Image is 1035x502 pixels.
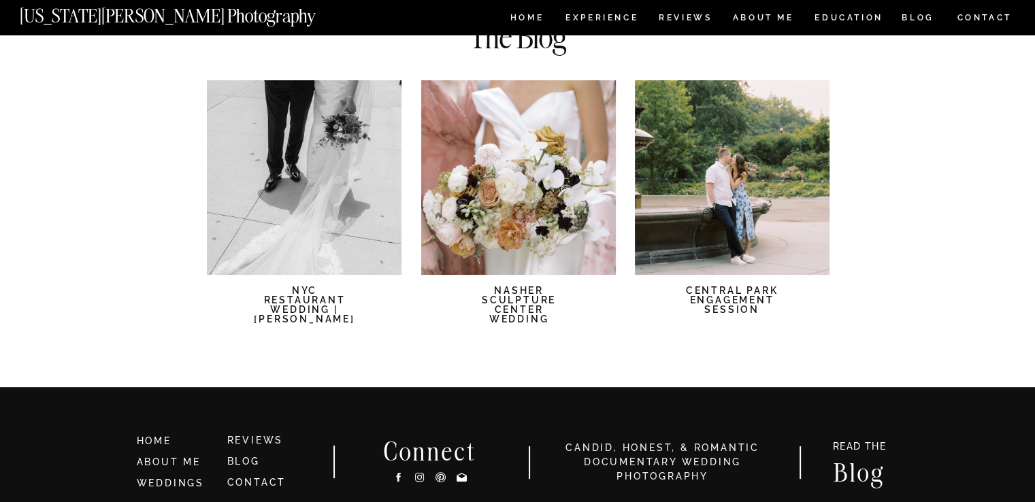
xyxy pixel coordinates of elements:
[820,461,899,482] a: Blog
[137,478,204,488] a: WEDDINGS
[250,286,359,325] a: NYC RESTAURANT WEDDING | [PERSON_NAME]
[659,14,710,25] a: REVIEWS
[956,10,1013,25] a: CONTACT
[227,477,286,488] a: CONTACT
[548,441,777,484] h3: candid, honest, & romantic Documentary Wedding photography
[337,22,700,58] h2: The Blog
[20,7,361,18] a: [US_STATE][PERSON_NAME] Photography
[137,456,201,467] a: ABOUT ME
[732,14,794,25] a: ABOUT ME
[565,14,637,25] a: Experience
[366,439,494,461] h2: Connect
[387,5,649,18] h2: Visit
[465,286,573,325] a: NASHER SCULPTURE CENTER WEDDING
[826,441,893,456] a: READ THE
[227,435,284,446] a: REVIEWS
[227,456,260,467] a: BLOG
[508,14,546,25] a: HOME
[677,286,787,325] a: CENTRAL PARK ENGAGEMENTSESSION
[137,434,216,449] a: HOME
[902,14,934,25] a: BLOG
[813,14,885,25] a: EDUCATION
[677,286,787,325] nav: CENTRAL PARK ENGAGEMENT SESSION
